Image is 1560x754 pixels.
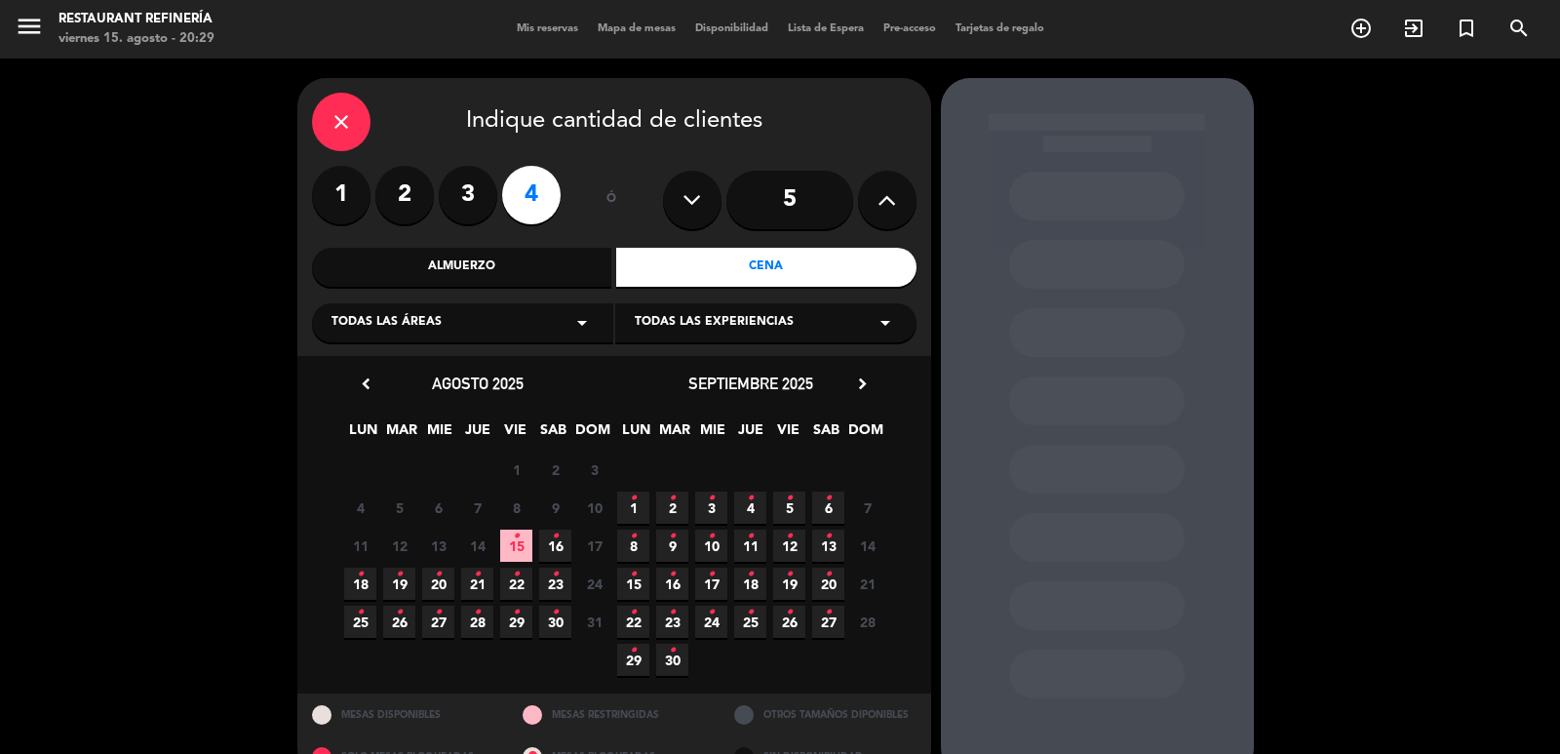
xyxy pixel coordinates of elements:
[357,559,364,590] i: •
[347,418,379,451] span: LUN
[851,568,883,600] span: 21
[720,694,931,735] div: OTROS TAMAÑOS DIPONIBLES
[500,454,532,486] span: 1
[474,559,481,590] i: •
[708,483,715,514] i: •
[578,606,610,638] span: 31
[423,418,455,451] span: MIE
[383,568,415,600] span: 19
[825,521,832,552] i: •
[812,530,844,562] span: 13
[312,93,916,151] div: Indique cantidad de clientes
[851,492,883,524] span: 7
[773,568,805,600] span: 19
[500,606,532,638] span: 29
[778,23,874,34] span: Lista de Espera
[539,568,571,600] span: 23
[375,166,434,224] label: 2
[656,568,688,600] span: 16
[747,521,754,552] i: •
[552,559,559,590] i: •
[851,530,883,562] span: 14
[656,606,688,638] span: 23
[422,492,454,524] span: 6
[461,530,493,562] span: 14
[630,483,637,514] i: •
[812,606,844,638] span: 27
[539,454,571,486] span: 2
[874,311,897,335] i: arrow_drop_down
[747,597,754,628] i: •
[513,521,520,552] i: •
[874,23,946,34] span: Pre-acceso
[812,492,844,524] span: 6
[734,492,766,524] span: 4
[499,418,531,451] span: VIE
[502,166,561,224] label: 4
[669,597,676,628] i: •
[1402,17,1425,40] i: exit_to_app
[786,521,793,552] i: •
[708,521,715,552] i: •
[734,530,766,562] span: 11
[356,374,376,394] i: chevron_left
[330,110,353,134] i: close
[617,644,649,676] span: 29
[461,606,493,638] span: 28
[578,454,610,486] span: 3
[810,418,842,451] span: SAB
[396,559,403,590] i: •
[617,568,649,600] span: 15
[432,374,524,393] span: agosto 2025
[669,483,676,514] i: •
[578,530,610,562] span: 17
[630,635,637,666] i: •
[539,492,571,524] span: 9
[435,559,442,590] i: •
[383,492,415,524] span: 5
[58,29,214,49] div: viernes 15. agosto - 20:29
[344,568,376,600] span: 18
[15,12,44,41] i: menu
[658,418,690,451] span: MAR
[708,597,715,628] i: •
[825,483,832,514] i: •
[695,530,727,562] span: 10
[435,597,442,628] i: •
[357,597,364,628] i: •
[630,559,637,590] i: •
[422,606,454,638] span: 27
[15,12,44,48] button: menu
[747,483,754,514] i: •
[656,530,688,562] span: 9
[851,606,883,638] span: 28
[385,418,417,451] span: MAR
[688,374,813,393] span: septiembre 2025
[580,166,643,234] div: ó
[635,313,794,333] span: Todas las experiencias
[825,559,832,590] i: •
[578,492,610,524] span: 10
[575,418,607,451] span: DOM
[513,559,520,590] i: •
[946,23,1054,34] span: Tarjetas de regalo
[344,492,376,524] span: 4
[513,597,520,628] i: •
[773,492,805,524] span: 5
[297,694,509,735] div: MESAS DISPONIBLES
[669,635,676,666] i: •
[507,23,588,34] span: Mis reservas
[461,418,493,451] span: JUE
[734,568,766,600] span: 18
[396,597,403,628] i: •
[422,530,454,562] span: 13
[695,568,727,600] span: 17
[786,597,793,628] i: •
[747,559,754,590] i: •
[685,23,778,34] span: Disponibilidad
[58,10,214,29] div: Restaurant Refinería
[696,418,728,451] span: MIE
[344,606,376,638] span: 25
[786,559,793,590] i: •
[570,311,594,335] i: arrow_drop_down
